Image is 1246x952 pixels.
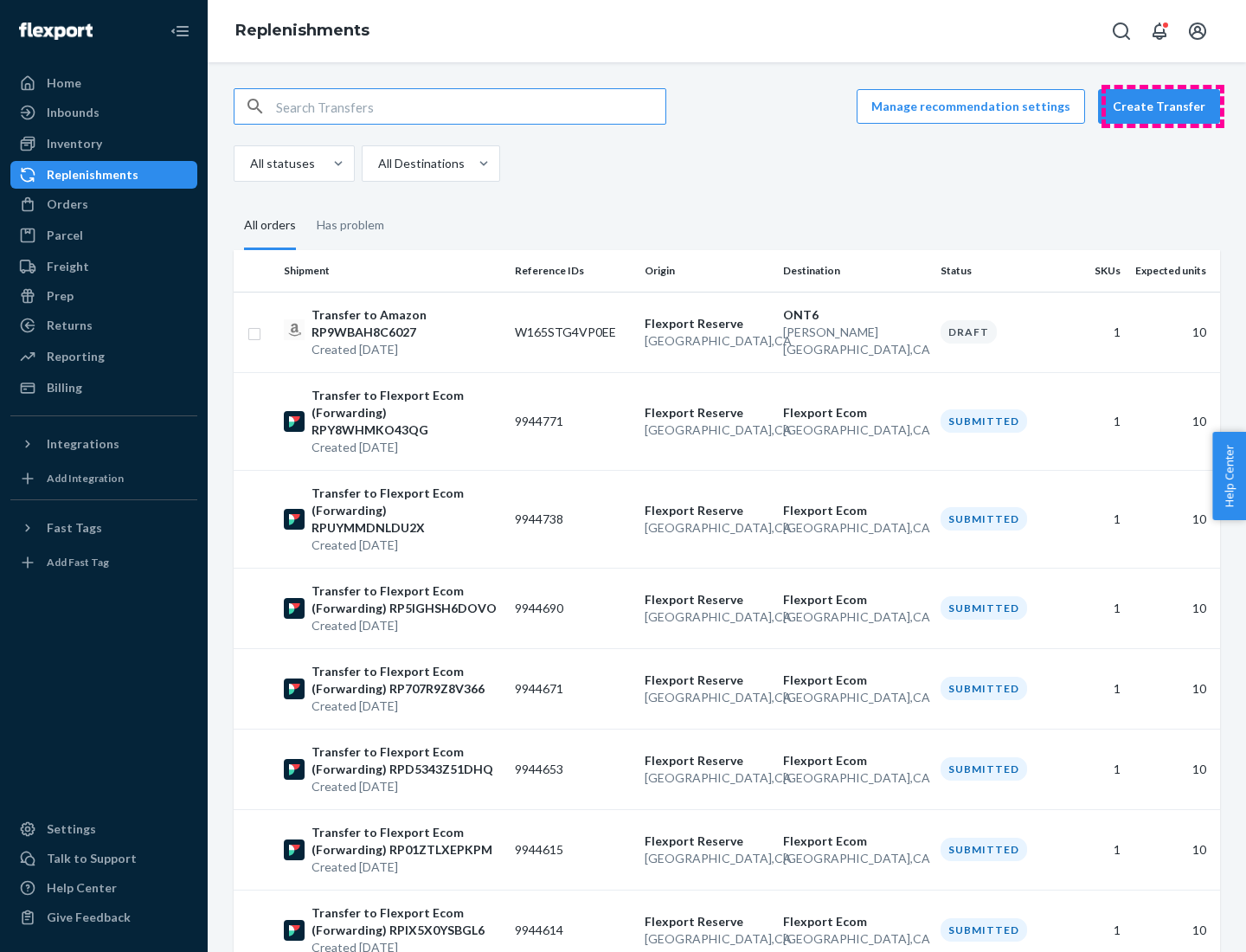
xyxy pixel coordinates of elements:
td: W165STG4VP0EE [508,292,638,372]
button: Integrations [10,430,197,458]
p: Flexport Ecom [783,672,927,689]
p: Created [DATE] [311,439,501,456]
p: [GEOGRAPHIC_DATA] , CA [783,769,927,787]
p: [GEOGRAPHIC_DATA] , CA [645,421,769,439]
th: SKUs [1063,250,1127,292]
p: Flexport Reserve [645,833,769,850]
p: [GEOGRAPHIC_DATA] , CA [645,689,769,706]
div: Settings [47,820,96,838]
a: Inventory [10,130,197,158]
div: Freight [47,258,89,275]
div: Inbounds [47,104,100,121]
p: [GEOGRAPHIC_DATA] , CA [783,608,927,626]
p: Transfer to Flexport Ecom (Forwarding) RPY8WHMKO43QG [311,387,501,439]
td: 1 [1063,470,1127,568]
p: Flexport Reserve [645,672,769,689]
td: 10 [1127,809,1220,890]
td: 9944690 [508,568,638,648]
div: Prep [47,287,74,305]
p: [GEOGRAPHIC_DATA] , CA [783,689,927,706]
p: Transfer to Flexport Ecom (Forwarding) RP01ZTLXEPKPM [311,824,501,859]
p: Created [DATE] [311,778,501,795]
div: Parcel [47,227,83,244]
a: Replenishments [10,161,197,189]
div: Talk to Support [47,850,137,867]
div: Integrations [47,435,119,453]
a: Reporting [10,343,197,370]
div: Home [47,74,81,92]
td: 1 [1063,372,1127,470]
a: Home [10,69,197,97]
a: Settings [10,815,197,843]
td: 10 [1127,470,1220,568]
td: 1 [1063,809,1127,890]
ol: breadcrumbs [222,6,383,56]
div: Submitted [941,918,1027,942]
button: Close Navigation [163,14,197,48]
div: Submitted [941,677,1027,700]
a: Add Fast Tag [10,549,197,576]
button: Give Feedback [10,904,197,931]
div: Fast Tags [47,519,102,537]
th: Origin [638,250,776,292]
button: Manage recommendation settings [857,89,1085,124]
a: Parcel [10,222,197,249]
input: Search Transfers [276,89,665,124]
div: Returns [47,317,93,334]
p: Flexport Ecom [783,404,927,421]
div: Inventory [47,135,102,152]
p: [GEOGRAPHIC_DATA] , CA [645,519,769,537]
p: Flexport Ecom [783,752,927,769]
div: Reporting [47,348,105,365]
p: Transfer to Flexport Ecom (Forwarding) RPD5343Z51DHQ [311,743,501,778]
p: ONT6 [783,306,927,324]
div: Replenishments [47,166,138,183]
a: Talk to Support [10,845,197,872]
div: Submitted [941,507,1027,531]
td: 1 [1063,729,1127,809]
th: Destination [776,250,934,292]
div: Billing [47,379,82,396]
p: Created [DATE] [311,859,501,876]
p: Flexport Reserve [645,913,769,930]
td: 9944671 [508,648,638,729]
p: [GEOGRAPHIC_DATA] , CA [783,930,927,948]
p: Transfer to Flexport Ecom (Forwarding) RPIX5X0YSBGL6 [311,904,501,939]
div: Submitted [941,757,1027,781]
p: Flexport Ecom [783,502,927,519]
a: Freight [10,253,197,280]
img: Flexport logo [19,23,93,40]
th: Status [934,250,1063,292]
p: [GEOGRAPHIC_DATA] , CA [645,332,769,350]
div: Submitted [941,409,1027,433]
a: Replenishments [235,21,369,40]
p: [PERSON_NAME][GEOGRAPHIC_DATA] , CA [783,324,927,358]
input: All Destinations [376,155,378,172]
p: Transfer to Flexport Ecom (Forwarding) RP5IGHSH6DOVO [311,582,501,617]
a: Add Integration [10,465,197,492]
div: Orders [47,196,88,213]
p: [GEOGRAPHIC_DATA] , CA [783,421,927,439]
td: 10 [1127,372,1220,470]
div: All orders [244,203,296,250]
p: [GEOGRAPHIC_DATA] , CA [645,769,769,787]
div: Submitted [941,838,1027,861]
p: Flexport Reserve [645,502,769,519]
p: [GEOGRAPHIC_DATA] , CA [645,608,769,626]
button: Help Center [1212,432,1246,520]
p: Created [DATE] [311,341,501,358]
td: 10 [1127,292,1220,372]
p: Transfer to Amazon RP9WBAH8C6027 [311,306,501,341]
input: All statuses [248,155,250,172]
a: Orders [10,190,197,218]
p: Created [DATE] [311,617,501,634]
a: Inbounds [10,99,197,126]
td: 1 [1063,568,1127,648]
p: [GEOGRAPHIC_DATA] , CA [645,930,769,948]
p: Flexport Ecom [783,833,927,850]
th: Reference IDs [508,250,638,292]
div: All Destinations [378,155,465,172]
td: 10 [1127,729,1220,809]
td: 9944738 [508,470,638,568]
